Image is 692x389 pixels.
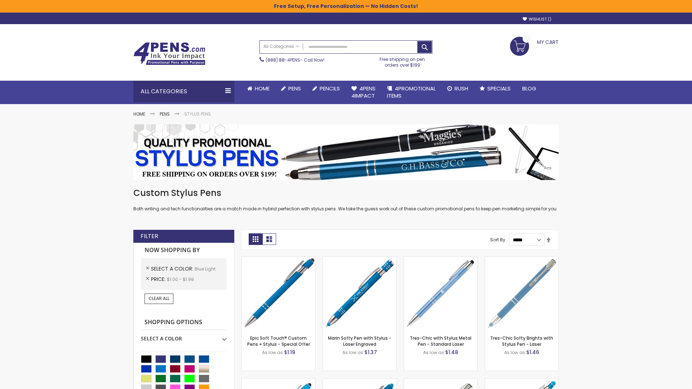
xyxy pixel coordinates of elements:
span: Select A Color [151,265,195,272]
span: Clear All [148,295,169,301]
a: 4P-MS8B-Blue - Light [242,256,315,263]
span: 4PROMOTIONAL ITEMS [387,85,436,99]
span: 4Pens 4impact [351,85,376,99]
span: All Categories [263,44,300,49]
span: $1.46 [526,349,539,356]
a: Ellipse Softy Brights with Stylus Pen - Laser-Blue - Light [323,378,396,384]
a: Rush [442,81,474,97]
a: Home [133,111,145,117]
div: Select A Color [141,330,227,342]
a: Marin Softy Pen with Stylus - Laser Engraved [328,335,391,347]
span: As low as [262,349,283,356]
strong: Now Shopping by [141,243,227,258]
a: Blog [516,81,542,97]
img: Tres-Chic with Stylus Metal Pen - Standard Laser-Blue - Light [404,257,477,330]
a: Tres-Chic with Stylus Metal Pen - Standard Laser-Blue - Light [404,256,477,263]
a: Specials [474,81,516,97]
a: Phoenix Softy Brights with Stylus Pen - Laser-Blue - Light [485,378,558,384]
a: Marin Softy Pen with Stylus - Laser Engraved-Blue - Light [323,256,396,263]
span: Pencils [320,85,340,92]
img: Marin Softy Pen with Stylus - Laser Engraved-Blue - Light [323,257,396,330]
img: 4P-MS8B-Blue - Light [242,257,315,330]
div: All Categories [133,81,234,102]
span: $1.37 [364,349,377,356]
a: Pens [275,81,307,97]
strong: Stylus Pens [184,111,211,117]
span: $1.19 [284,349,295,356]
a: Pens [160,111,170,117]
span: Price [151,276,167,283]
div: Free shipping on pen orders over $199 [372,54,433,68]
span: $1.48 [445,349,458,356]
span: Blog [522,85,536,92]
strong: Grid [249,233,262,245]
span: $1.00 - $1.99 [167,276,194,282]
label: Sort By [490,237,505,243]
a: Wishlist [523,17,551,22]
h1: Custom Stylus Pens [133,187,559,199]
div: Both writing and tech functionalities are a match made in hybrid perfection with stylus pens. We ... [133,187,559,212]
a: 4PROMOTIONALITEMS [381,81,442,104]
a: Pencils [307,81,346,97]
a: (888) 88-4PENS [266,57,300,63]
span: Pens [288,85,301,92]
span: - Call Now! [266,57,324,63]
span: Home [255,85,270,92]
a: All Categories [260,41,303,53]
img: 4Pens Custom Pens and Promotional Products [133,42,205,65]
strong: Filter [141,232,158,240]
strong: Shopping Options [141,315,227,330]
span: As low as [342,349,363,356]
span: Rush [454,85,468,92]
a: Ellipse Stylus Pen - Standard Laser-Blue - Light [242,378,315,384]
img: Stylus Pens [133,124,559,180]
span: As low as [504,349,525,356]
a: Tres-Chic Softy Brights with Stylus Pen - Laser-Blue - Light [485,256,558,263]
a: Clear All [145,294,173,304]
img: Tres-Chic Softy Brights with Stylus Pen - Laser-Blue - Light [485,257,558,330]
a: Home [241,81,275,97]
a: Epic Soft Touch® Custom Pens + Stylus - Special Offer [247,335,310,347]
span: As low as [423,349,444,356]
a: Tres-Chic Touch Pen - Standard Laser-Blue - Light [404,378,477,384]
a: Tres-Chic Softy Brights with Stylus Pen - Laser [490,335,553,347]
span: Blue Light [195,266,216,272]
a: Tres-Chic with Stylus Metal Pen - Standard Laser [410,335,471,347]
a: 4Pens4impact [346,81,381,104]
span: Specials [487,85,511,92]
